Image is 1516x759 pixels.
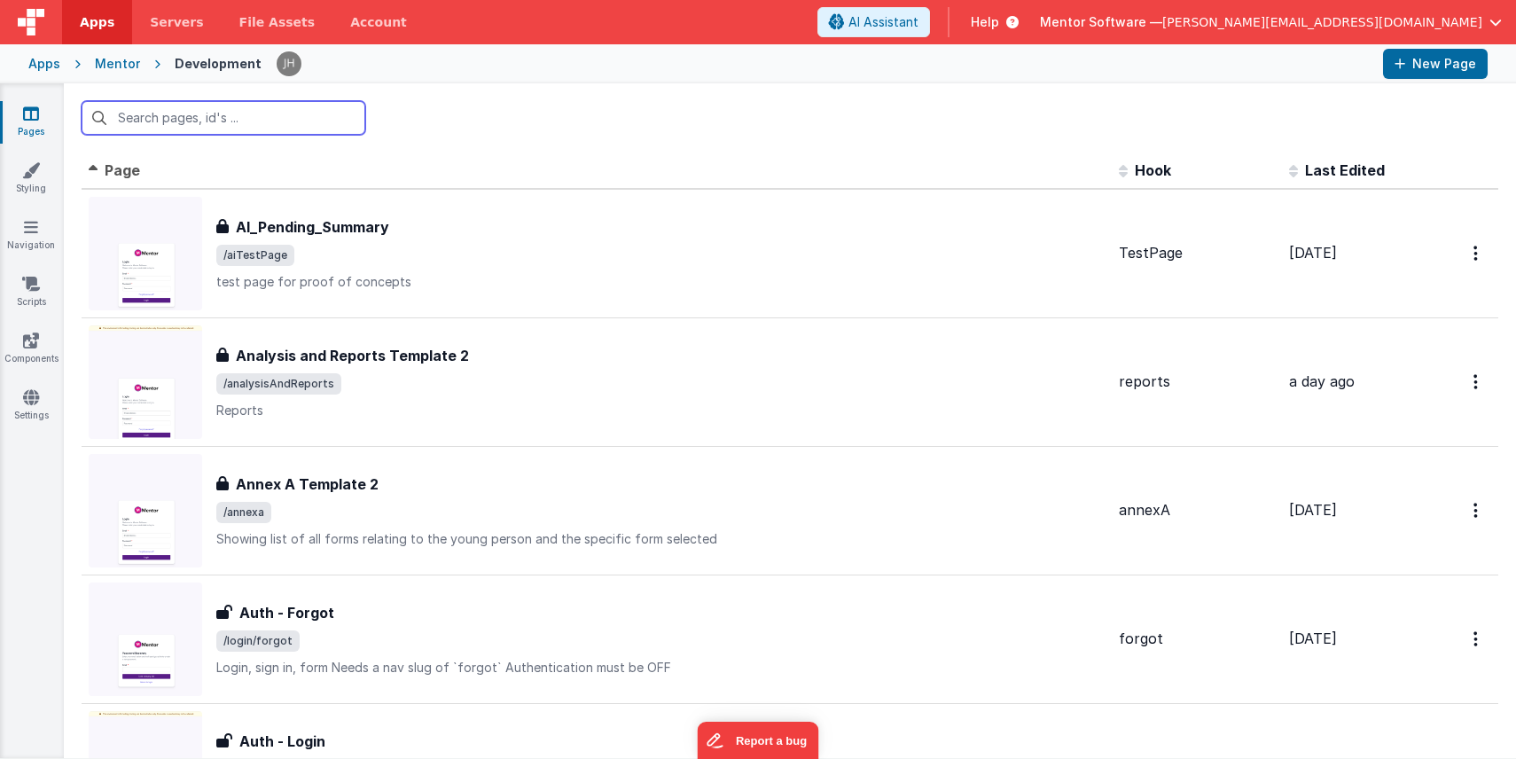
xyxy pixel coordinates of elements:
[236,473,379,495] h3: Annex A Template 2
[1119,629,1275,649] div: forgot
[1289,372,1355,390] span: a day ago
[698,722,819,759] iframe: Marker.io feedback button
[1135,161,1171,179] span: Hook
[216,245,294,266] span: /aiTestPage
[1463,621,1491,657] button: Options
[239,731,325,752] h3: Auth - Login
[105,161,140,179] span: Page
[1289,501,1337,519] span: [DATE]
[1383,49,1488,79] button: New Page
[1289,630,1337,647] span: [DATE]
[82,101,365,135] input: Search pages, id's ...
[1463,364,1491,400] button: Options
[1463,492,1491,528] button: Options
[150,13,203,31] span: Servers
[239,602,334,623] h3: Auth - Forgot
[216,630,300,652] span: /login/forgot
[216,373,341,395] span: /analysisAndReports
[1289,244,1337,262] span: [DATE]
[216,273,1105,291] p: test page for proof of concepts
[1119,372,1275,392] div: reports
[1119,500,1275,520] div: annexA
[1119,243,1275,263] div: TestPage
[216,530,1105,548] p: Showing list of all forms relating to the young person and the specific form selected
[216,502,271,523] span: /annexa
[80,13,114,31] span: Apps
[848,13,918,31] span: AI Assistant
[28,55,60,73] div: Apps
[236,345,469,366] h3: Analysis and Reports Template 2
[216,402,1105,419] p: Reports
[95,55,140,73] div: Mentor
[236,216,389,238] h3: AI_Pending_Summary
[1162,13,1482,31] span: [PERSON_NAME][EMAIL_ADDRESS][DOMAIN_NAME]
[239,13,316,31] span: File Assets
[1305,161,1385,179] span: Last Edited
[817,7,930,37] button: AI Assistant
[277,51,301,76] img: c2badad8aad3a9dfc60afe8632b41ba8
[1040,13,1162,31] span: Mentor Software —
[175,55,262,73] div: Development
[971,13,999,31] span: Help
[216,659,1105,677] p: Login, sign in, form Needs a nav slug of `forgot` Authentication must be OFF
[1463,235,1491,271] button: Options
[1040,13,1502,31] button: Mentor Software — [PERSON_NAME][EMAIL_ADDRESS][DOMAIN_NAME]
